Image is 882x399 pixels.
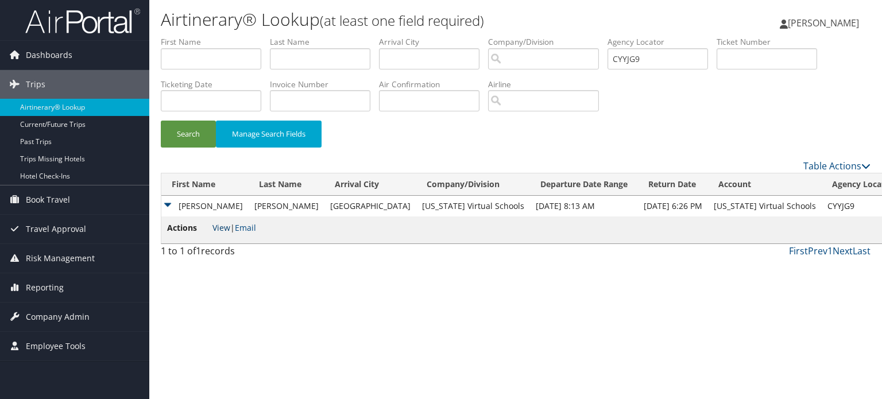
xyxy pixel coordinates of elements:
span: Actions [167,222,210,234]
th: Departure Date Range: activate to sort column ascending [530,173,638,196]
span: Employee Tools [26,332,86,361]
label: Last Name [270,36,379,48]
a: First [789,245,808,257]
div: 1 to 1 of records [161,244,326,264]
span: [PERSON_NAME] [788,17,859,29]
h1: Airtinerary® Lookup [161,7,634,32]
th: Return Date: activate to sort column ascending [638,173,708,196]
td: [GEOGRAPHIC_DATA] [324,196,416,216]
td: [DATE] 6:26 PM [638,196,708,216]
small: (at least one field required) [320,11,484,30]
button: Search [161,121,216,148]
th: Account: activate to sort column ascending [708,173,822,196]
td: [US_STATE] Virtual Schools [416,196,530,216]
th: First Name: activate to sort column ascending [161,173,249,196]
th: Last Name: activate to sort column ascending [249,173,324,196]
a: [PERSON_NAME] [780,6,871,40]
a: Last [853,245,871,257]
td: [US_STATE] Virtual Schools [708,196,822,216]
td: [DATE] 8:13 AM [530,196,638,216]
label: First Name [161,36,270,48]
th: Arrival City: activate to sort column ascending [324,173,416,196]
a: 1 [827,245,833,257]
td: [PERSON_NAME] [249,196,324,216]
button: Manage Search Fields [216,121,322,148]
label: Air Confirmation [379,79,488,90]
a: Next [833,245,853,257]
td: [PERSON_NAME] [161,196,249,216]
label: Ticket Number [717,36,826,48]
a: Table Actions [803,160,871,172]
span: Dashboards [26,41,72,69]
img: airportal-logo.png [25,7,140,34]
a: Email [235,222,256,233]
label: Company/Division [488,36,608,48]
span: Company Admin [26,303,90,331]
span: | [212,222,256,233]
span: Book Travel [26,185,70,214]
label: Airline [488,79,608,90]
span: Reporting [26,273,64,302]
span: Trips [26,70,45,99]
a: Prev [808,245,827,257]
th: Company/Division [416,173,530,196]
label: Arrival City [379,36,488,48]
label: Agency Locator [608,36,717,48]
label: Ticketing Date [161,79,270,90]
span: 1 [196,245,201,257]
span: Travel Approval [26,215,86,243]
span: Risk Management [26,244,95,273]
label: Invoice Number [270,79,379,90]
a: View [212,222,230,233]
